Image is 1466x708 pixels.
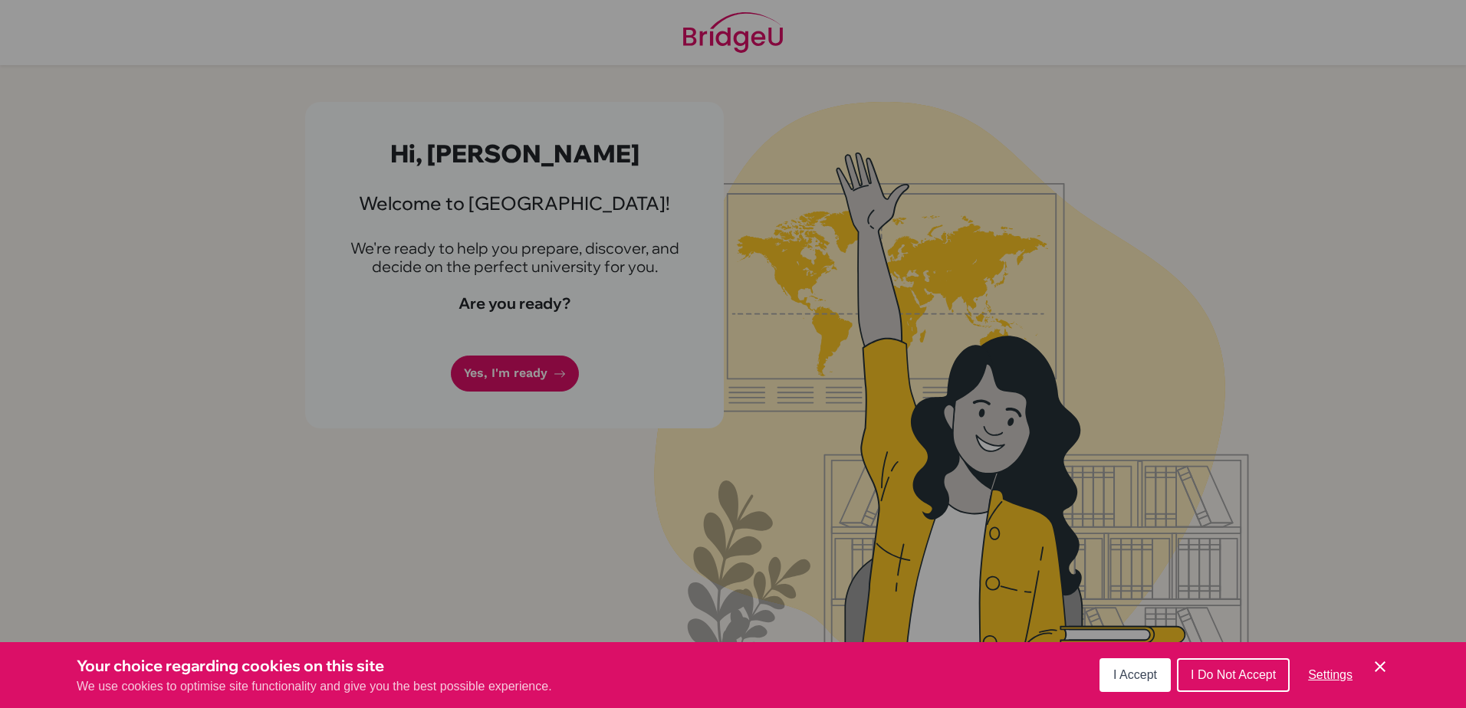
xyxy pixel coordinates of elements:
button: Save and close [1371,657,1389,676]
span: I Do Not Accept [1191,668,1276,681]
button: I Accept [1099,658,1171,692]
p: We use cookies to optimise site functionality and give you the best possible experience. [77,677,552,696]
button: Settings [1296,660,1365,690]
span: I Accept [1113,668,1157,681]
h3: Your choice regarding cookies on this site [77,654,552,677]
span: Settings [1308,668,1353,681]
button: I Do Not Accept [1177,658,1290,692]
